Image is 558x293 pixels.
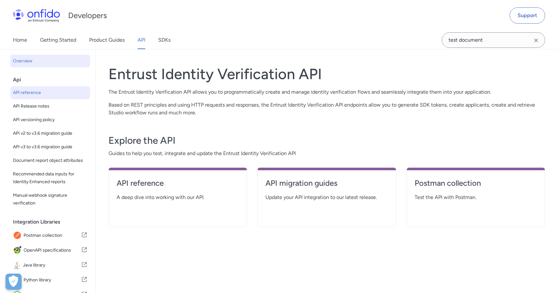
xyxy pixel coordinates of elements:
span: Java library [23,261,81,270]
img: IconOpenAPI specifications [13,246,24,255]
a: Postman collection [415,178,537,194]
p: The Entrust Identity Verification API allows you to programmatically create and manage identity v... [108,88,545,96]
span: Document report object attributes [13,157,88,164]
a: API migration guides [265,178,388,194]
span: Python library [24,276,81,285]
div: Integration Libraries [13,215,93,228]
span: API reference [13,89,88,97]
span: A deep dive into working with our API. [117,194,239,201]
a: IconOpenAPI specificationsOpenAPI specifications [10,243,90,257]
a: Recommended data inputs for Identity Enhanced reports [10,168,90,188]
svg: Clear search field button [532,37,540,44]
a: API Release notes [10,100,90,113]
a: Support [510,7,545,24]
span: Manual webhook signature verification [13,192,88,207]
a: API reference [117,178,239,194]
div: Cookie Preferences [5,274,22,290]
h1: Developers [68,10,107,21]
a: Home [13,31,27,49]
span: API v2 to v3.6 migration guide [13,130,88,137]
span: API versioning policy [13,116,88,124]
img: IconPostman collection [13,231,24,240]
h1: Entrust Identity Verification API [108,65,545,83]
input: Onfido search input field [442,32,545,48]
a: IconJava libraryJava library [10,258,90,272]
h4: Postman collection [415,178,537,188]
h3: Explore the API [108,134,545,147]
a: API versioning policy [10,113,90,126]
span: Update your API integration to our latest release. [265,194,388,201]
a: API [138,31,145,49]
a: Product Guides [89,31,125,49]
img: Onfido Logo [13,9,60,22]
a: Overview [10,55,90,68]
a: Manual webhook signature verification [10,189,90,210]
a: SDKs [158,31,170,49]
a: Getting Started [40,31,76,49]
img: IconJava library [13,261,23,270]
span: Test the API with Postman. [415,194,537,201]
span: Postman collection [24,231,81,240]
a: API reference [10,86,90,99]
div: Api [13,73,93,86]
a: API v3 to v3.6 migration guide [10,141,90,153]
h4: API reference [117,178,239,188]
span: API v3 to v3.6 migration guide [13,143,88,151]
h4: API migration guides [265,178,388,188]
p: Based on REST principles and using HTTP requests and responses, the Entrust Identity Verification... [108,101,545,117]
span: Recommended data inputs for Identity Enhanced reports [13,170,88,186]
button: Open Preferences [5,274,22,290]
a: API v2 to v3.6 migration guide [10,127,90,140]
span: API Release notes [13,102,88,110]
span: Overview [13,57,88,65]
span: Guides to help you test, integrate and update the Entrust Identity Verification API [108,150,545,157]
span: OpenAPI specifications [24,246,81,255]
a: Document report object attributes [10,154,90,167]
a: IconPython libraryPython library [10,273,90,287]
a: IconPostman collectionPostman collection [10,228,90,243]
